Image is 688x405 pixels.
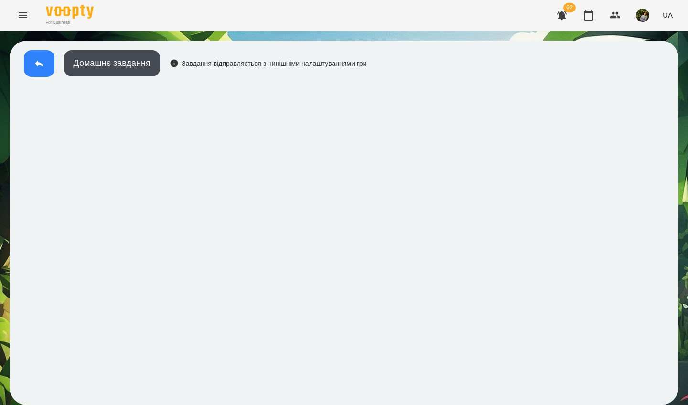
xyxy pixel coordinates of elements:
[11,4,34,27] button: Menu
[170,59,367,68] div: Завдання відправляється з нинішніми налаштуваннями гри
[636,9,649,22] img: b75e9dd987c236d6cf194ef640b45b7d.jpg
[46,20,94,26] span: For Business
[659,6,677,24] button: UA
[46,5,94,19] img: Voopty Logo
[563,3,576,12] span: 62
[64,50,160,76] button: Домашнє завдання
[663,10,673,20] span: UA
